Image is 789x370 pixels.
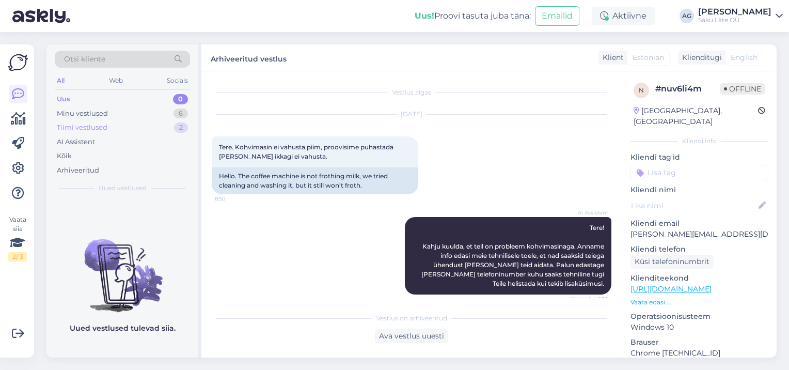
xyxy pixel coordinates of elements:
[174,122,188,133] div: 2
[55,74,67,87] div: All
[57,137,95,147] div: AI Assistent
[212,167,418,194] div: Hello. The coffee machine is not frothing milk, we tried cleaning and washing it, but it still wo...
[633,52,664,63] span: Estonian
[57,151,72,161] div: Kõik
[731,52,758,63] span: English
[57,94,70,104] div: Uus
[99,183,147,193] span: Uued vestlused
[375,329,448,343] div: Ava vestlus uuesti
[630,152,768,163] p: Kliendi tag'id
[698,8,771,16] div: [PERSON_NAME]
[630,255,714,269] div: Küsi telefoninumbrit
[720,83,765,95] span: Offline
[631,200,756,211] input: Lisa nimi
[698,8,783,24] a: [PERSON_NAME]Saku Läte OÜ
[630,136,768,146] div: Kliendi info
[376,314,447,323] span: Vestlus on arhiveeritud
[212,88,611,97] div: Vestlus algas
[678,52,722,63] div: Klienditugi
[8,215,27,261] div: Vaata siia
[173,109,188,119] div: 6
[421,224,606,287] span: Tere! Kahju kuulda, et teil on probleem kohvimasinaga. Anname info edasi meie tehnilisele toele, ...
[570,209,608,217] span: AI Assistent
[630,273,768,284] p: Klienditeekond
[57,109,108,119] div: Minu vestlused
[570,295,608,303] span: Nähtud ✓ 8:50
[46,221,198,314] img: No chats
[634,105,758,127] div: [GEOGRAPHIC_DATA], [GEOGRAPHIC_DATA]
[212,110,611,119] div: [DATE]
[8,53,28,72] img: Askly Logo
[630,311,768,322] p: Operatsioonisüsteem
[57,165,99,176] div: Arhiveeritud
[630,229,768,240] p: [PERSON_NAME][EMAIL_ADDRESS][DOMAIN_NAME]
[70,323,176,334] p: Uued vestlused tulevad siia.
[415,11,434,21] b: Uus!
[598,52,624,63] div: Klient
[630,184,768,195] p: Kliendi nimi
[630,322,768,333] p: Windows 10
[415,10,531,22] div: Proovi tasuta juba täna:
[592,7,655,25] div: Aktiivne
[630,165,768,180] input: Lisa tag
[630,244,768,255] p: Kliendi telefon
[698,16,771,24] div: Saku Läte OÜ
[655,83,720,95] div: # nuv6li4m
[535,6,579,26] button: Emailid
[57,122,107,133] div: Tiimi vestlused
[630,218,768,229] p: Kliendi email
[165,74,190,87] div: Socials
[630,348,768,359] p: Chrome [TECHNICAL_ID]
[219,143,397,160] span: Tere. Kohvimasin ei vahusta piim, proovisime puhastada [PERSON_NAME] ikkagi ei vahusta.
[630,298,768,307] p: Vaata edasi ...
[215,195,254,203] span: 8:50
[107,74,125,87] div: Web
[639,86,644,94] span: n
[630,337,768,348] p: Brauser
[630,284,712,294] a: [URL][DOMAIN_NAME]
[8,252,27,261] div: 2 / 3
[680,9,694,23] div: AG
[64,54,105,65] span: Otsi kliente
[211,51,287,65] label: Arhiveeritud vestlus
[173,94,188,104] div: 0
